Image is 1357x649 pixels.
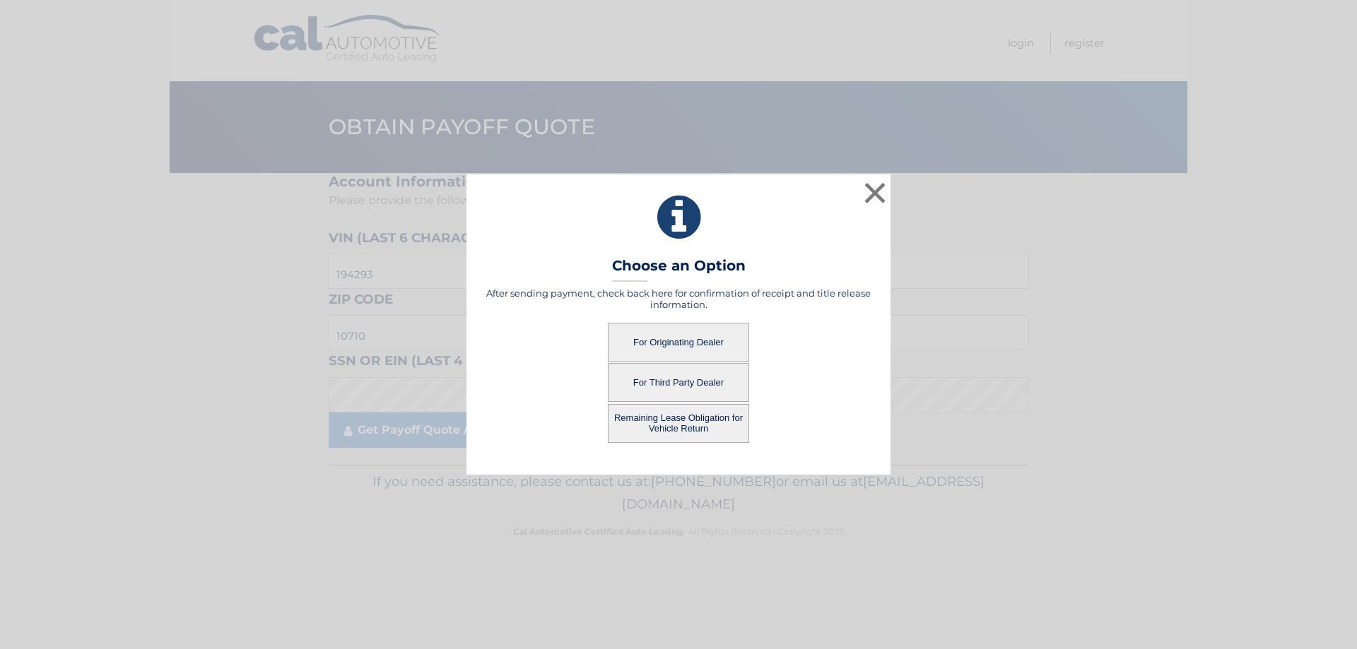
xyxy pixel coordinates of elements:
button: Remaining Lease Obligation for Vehicle Return [608,404,749,443]
button: × [861,179,889,207]
h5: After sending payment, check back here for confirmation of receipt and title release information. [484,287,873,310]
button: For Originating Dealer [608,323,749,362]
button: For Third Party Dealer [608,363,749,402]
h3: Choose an Option [612,257,746,282]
